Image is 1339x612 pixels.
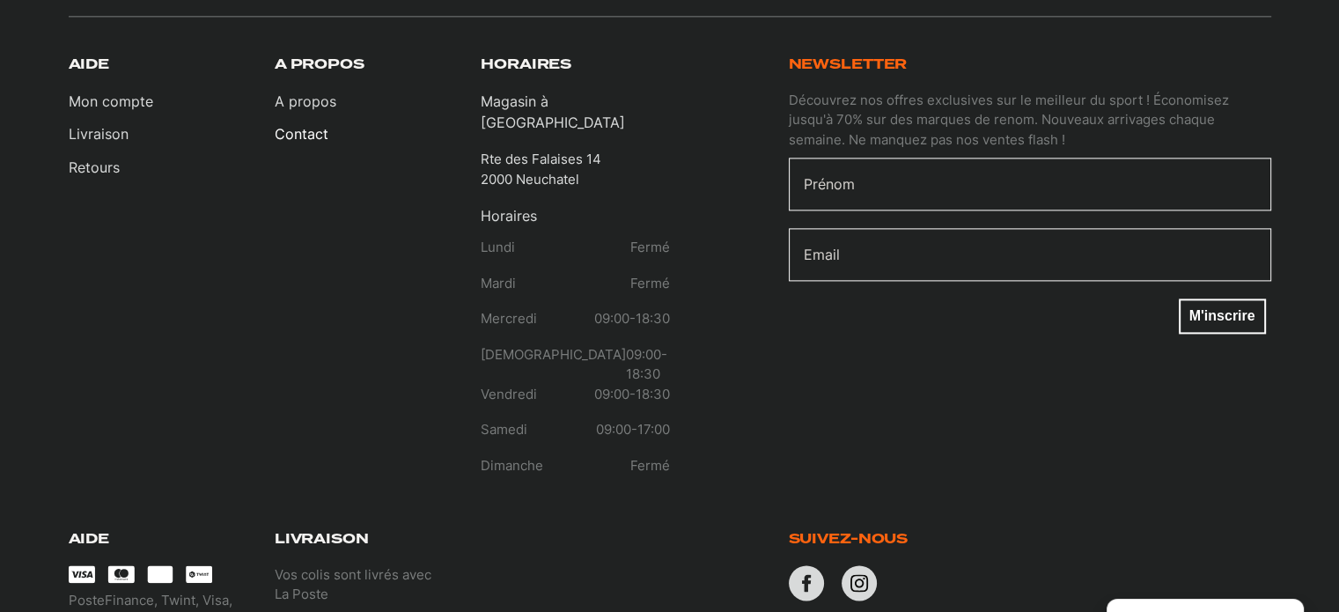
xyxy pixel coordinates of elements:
[69,531,109,549] h3: Aide
[789,531,908,549] h3: Suivez-nous
[481,274,516,294] p: Mardi
[1179,299,1266,334] button: M'inscrire
[275,91,336,112] a: A propos
[481,150,601,189] p: Rte des Falaises 14 2000 Neuchatel
[481,238,515,258] p: Lundi
[593,309,669,329] p: 09:00-18:30
[275,531,369,549] h3: Livraison
[275,123,336,144] a: Contact
[629,274,669,294] p: Fermé
[481,91,669,133] p: Magasin à [GEOGRAPHIC_DATA]
[789,56,908,74] h3: Newsletter
[481,345,626,365] p: [DEMOGRAPHIC_DATA]
[481,385,537,405] p: Vendredi
[69,56,109,74] h3: Aide
[69,157,153,178] a: Retours
[481,456,543,476] p: Dimanche
[789,91,1271,151] p: Découvrez nos offres exclusives sur le meilleur du sport ! Économisez jusqu'à 70% sur des marques...
[481,309,537,329] p: Mercredi
[626,345,669,385] p: 09:00-18:30
[69,123,153,144] a: Livraison
[595,420,669,440] p: 09:00-17:00
[629,456,669,476] p: Fermé
[629,238,669,258] p: Fermé
[275,56,364,74] h3: A propos
[481,56,571,74] h3: Horaires
[593,385,669,405] p: 09:00-18:30
[789,158,1271,210] input: Prénom
[481,205,669,238] p: Horaires
[69,91,153,112] a: Mon compte
[481,420,527,440] p: Samedi
[275,565,463,605] p: Vos colis sont livrés avec La Poste
[789,228,1271,281] input: Email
